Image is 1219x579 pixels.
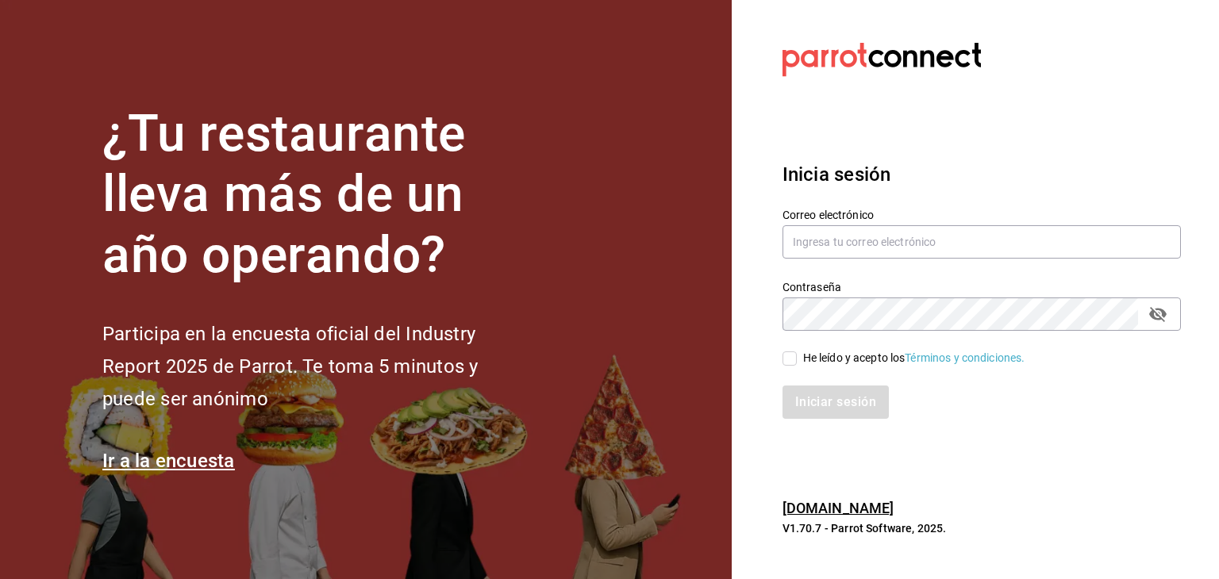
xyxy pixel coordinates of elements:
a: Ir a la encuesta [102,450,235,472]
p: V1.70.7 - Parrot Software, 2025. [783,520,1181,536]
a: Términos y condiciones. [905,351,1025,364]
input: Ingresa tu correo electrónico [783,225,1181,259]
label: Contraseña [783,281,1181,292]
label: Correo electrónico [783,209,1181,220]
h1: ¿Tu restaurante lleva más de un año operando? [102,104,531,286]
button: passwordField [1144,301,1171,328]
h3: Inicia sesión [783,160,1181,189]
div: He leído y acepto los [803,350,1025,366]
h2: Participa en la encuesta oficial del Industry Report 2025 de Parrot. Te toma 5 minutos y puede se... [102,318,531,415]
a: [DOMAIN_NAME] [783,500,894,516]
